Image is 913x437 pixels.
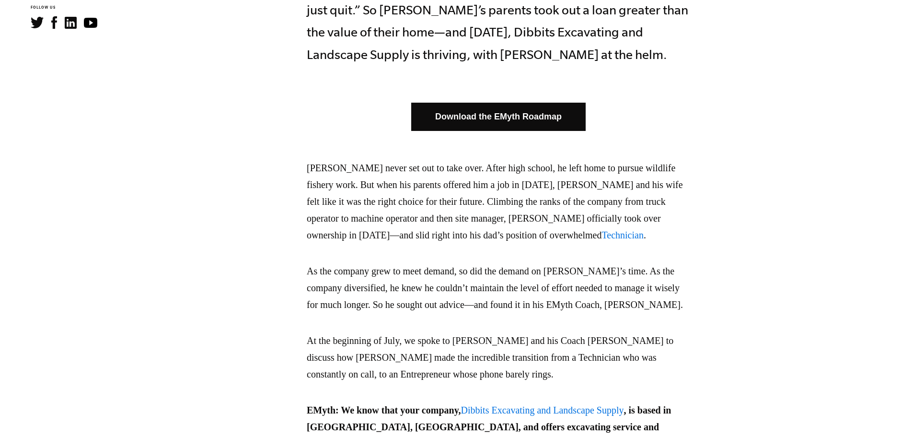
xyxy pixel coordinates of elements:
img: Facebook [51,16,57,29]
a: Download the EMyth Roadmap [411,103,586,131]
iframe: Chat Widget [865,391,913,437]
p: [PERSON_NAME] never set out to take over. After high school, he left home to pursue wildlife fish... [307,160,690,244]
h6: FOLLOW US [31,5,146,11]
a: Technician [601,230,643,240]
img: LinkedIn [65,17,77,29]
a: Dibbits Excavating and Landscape Supply [461,405,624,415]
img: Twitter [31,17,44,28]
p: At the beginning of July, we spoke to [PERSON_NAME] and his Coach [PERSON_NAME] to discuss how [P... [307,332,690,383]
img: YouTube [84,18,97,28]
p: As the company grew to meet demand, so did the demand on [PERSON_NAME]’s time. As the company div... [307,263,690,313]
